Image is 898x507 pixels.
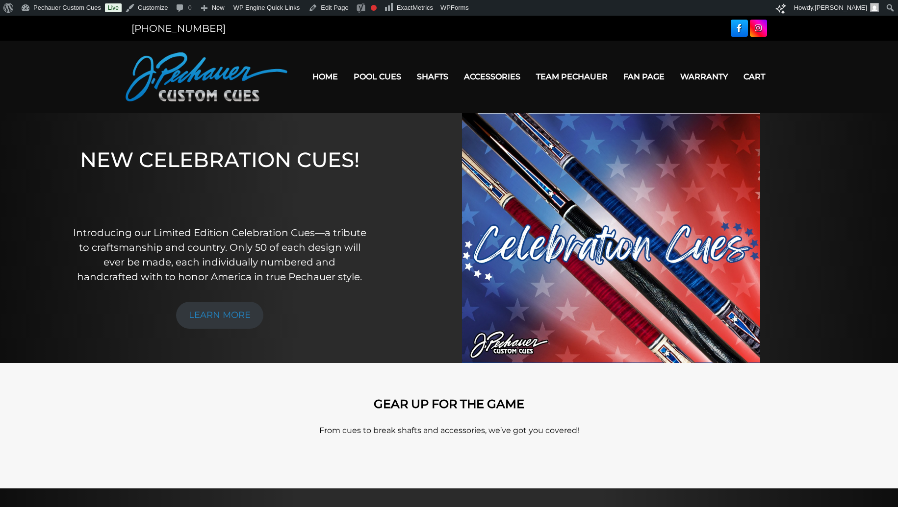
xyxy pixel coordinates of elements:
[371,5,377,11] div: Needs improvement
[815,4,867,11] span: [PERSON_NAME]
[105,3,122,12] a: Live
[176,302,263,329] a: LEARN MORE
[528,64,616,89] a: Team Pechauer
[736,64,773,89] a: Cart
[72,225,367,284] p: Introducing our Limited Edition Celebration Cues—a tribute to craftsmanship and country. Only 50 ...
[131,23,226,34] a: [PHONE_NUMBER]
[409,64,456,89] a: Shafts
[374,397,524,411] strong: GEAR UP FOR THE GAME
[170,425,729,436] p: From cues to break shafts and accessories, we’ve got you covered!
[672,64,736,89] a: Warranty
[346,64,409,89] a: Pool Cues
[126,52,287,101] img: Pechauer Custom Cues
[72,147,367,212] h1: NEW CELEBRATION CUES!
[616,64,672,89] a: Fan Page
[456,64,528,89] a: Accessories
[305,64,346,89] a: Home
